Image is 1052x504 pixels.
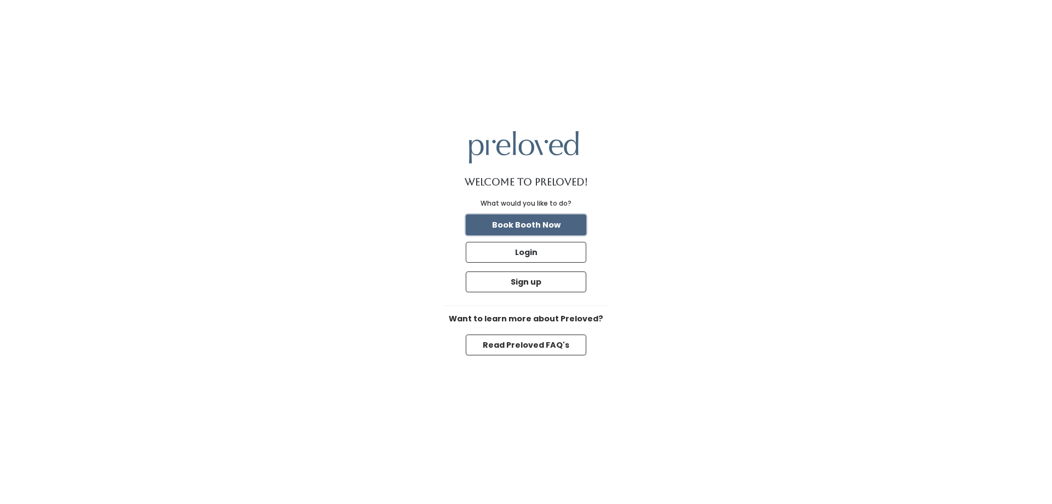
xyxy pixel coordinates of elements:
[465,177,588,188] h1: Welcome to Preloved!
[466,214,586,235] button: Book Booth Now
[466,271,586,292] button: Sign up
[469,131,579,163] img: preloved logo
[481,199,571,208] div: What would you like to do?
[464,269,588,295] a: Sign up
[466,335,586,355] button: Read Preloved FAQ's
[444,315,608,324] h6: Want to learn more about Preloved?
[466,242,586,263] button: Login
[464,240,588,265] a: Login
